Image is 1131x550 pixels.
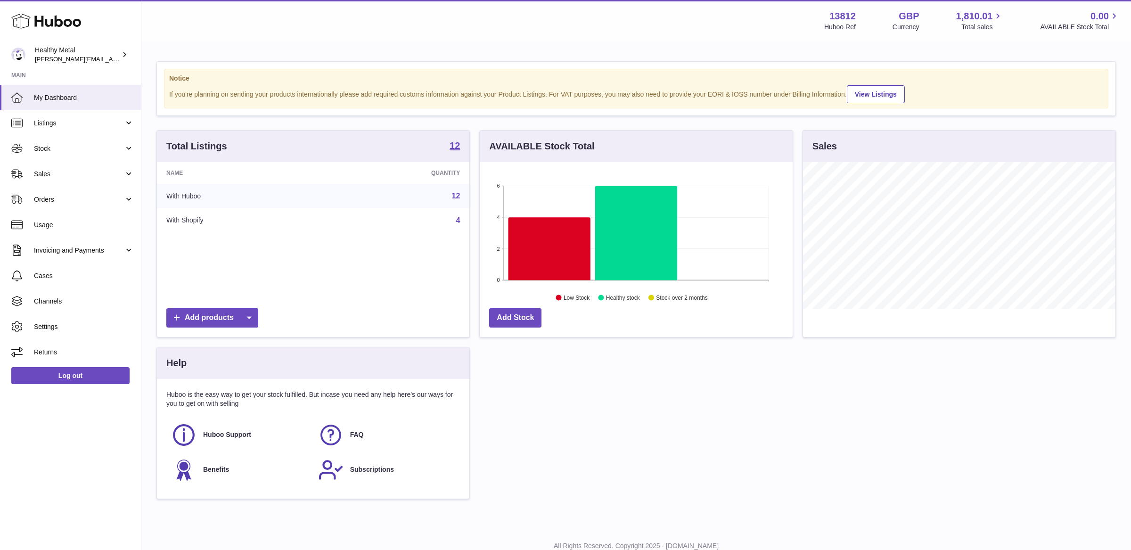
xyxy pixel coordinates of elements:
[489,140,594,153] h3: AVAILABLE Stock Total
[35,55,189,63] span: [PERSON_NAME][EMAIL_ADDRESS][DOMAIN_NAME]
[450,141,460,152] a: 12
[489,308,541,328] a: Add Stock
[34,195,124,204] span: Orders
[171,457,309,483] a: Benefits
[11,367,130,384] a: Log out
[166,357,187,369] h3: Help
[11,48,25,62] img: jose@healthy-metal.com
[326,162,470,184] th: Quantity
[497,246,500,252] text: 2
[956,10,1004,32] a: 1,810.01 Total sales
[606,295,640,301] text: Healthy stock
[318,422,456,448] a: FAQ
[497,214,500,220] text: 4
[157,162,326,184] th: Name
[961,23,1003,32] span: Total sales
[318,457,456,483] a: Subscriptions
[35,46,120,64] div: Healthy Metal
[166,308,258,328] a: Add products
[166,390,460,408] p: Huboo is the easy way to get your stock fulfilled. But incase you need any help here's our ways f...
[497,183,500,189] text: 6
[847,85,905,103] a: View Listings
[564,295,590,301] text: Low Stock
[171,422,309,448] a: Huboo Support
[452,192,460,200] a: 12
[350,465,394,474] span: Subscriptions
[34,93,134,102] span: My Dashboard
[169,84,1103,103] div: If you're planning on sending your products internationally please add required customs informati...
[34,297,134,306] span: Channels
[829,10,856,23] strong: 13812
[350,430,364,439] span: FAQ
[893,23,919,32] div: Currency
[899,10,919,23] strong: GBP
[157,208,326,233] td: With Shopify
[656,295,708,301] text: Stock over 2 months
[824,23,856,32] div: Huboo Ref
[34,144,124,153] span: Stock
[450,141,460,150] strong: 12
[497,277,500,283] text: 0
[34,348,134,357] span: Returns
[169,74,1103,83] strong: Notice
[157,184,326,208] td: With Huboo
[34,271,134,280] span: Cases
[34,119,124,128] span: Listings
[34,246,124,255] span: Invoicing and Payments
[34,170,124,179] span: Sales
[34,322,134,331] span: Settings
[812,140,837,153] h3: Sales
[34,221,134,230] span: Usage
[1090,10,1109,23] span: 0.00
[203,430,251,439] span: Huboo Support
[166,140,227,153] h3: Total Listings
[956,10,993,23] span: 1,810.01
[203,465,229,474] span: Benefits
[1040,23,1120,32] span: AVAILABLE Stock Total
[456,216,460,224] a: 4
[1040,10,1120,32] a: 0.00 AVAILABLE Stock Total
